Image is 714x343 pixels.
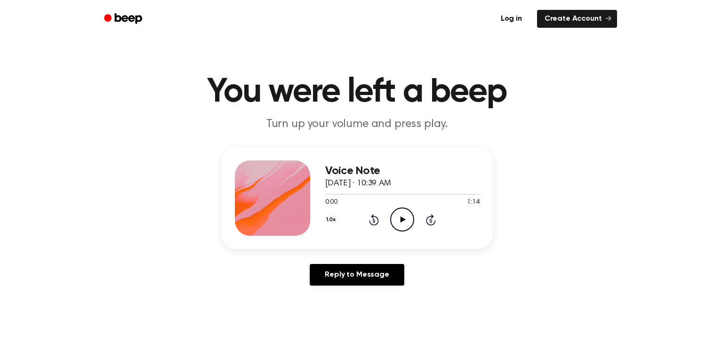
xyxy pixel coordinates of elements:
[310,264,404,286] a: Reply to Message
[537,10,617,28] a: Create Account
[491,8,531,30] a: Log in
[116,75,598,109] h1: You were left a beep
[325,165,480,177] h3: Voice Note
[325,179,391,188] span: [DATE] · 10:39 AM
[97,10,151,28] a: Beep
[467,198,479,207] span: 1:14
[176,117,538,132] p: Turn up your volume and press play.
[325,212,339,228] button: 1.0x
[325,198,337,207] span: 0:00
